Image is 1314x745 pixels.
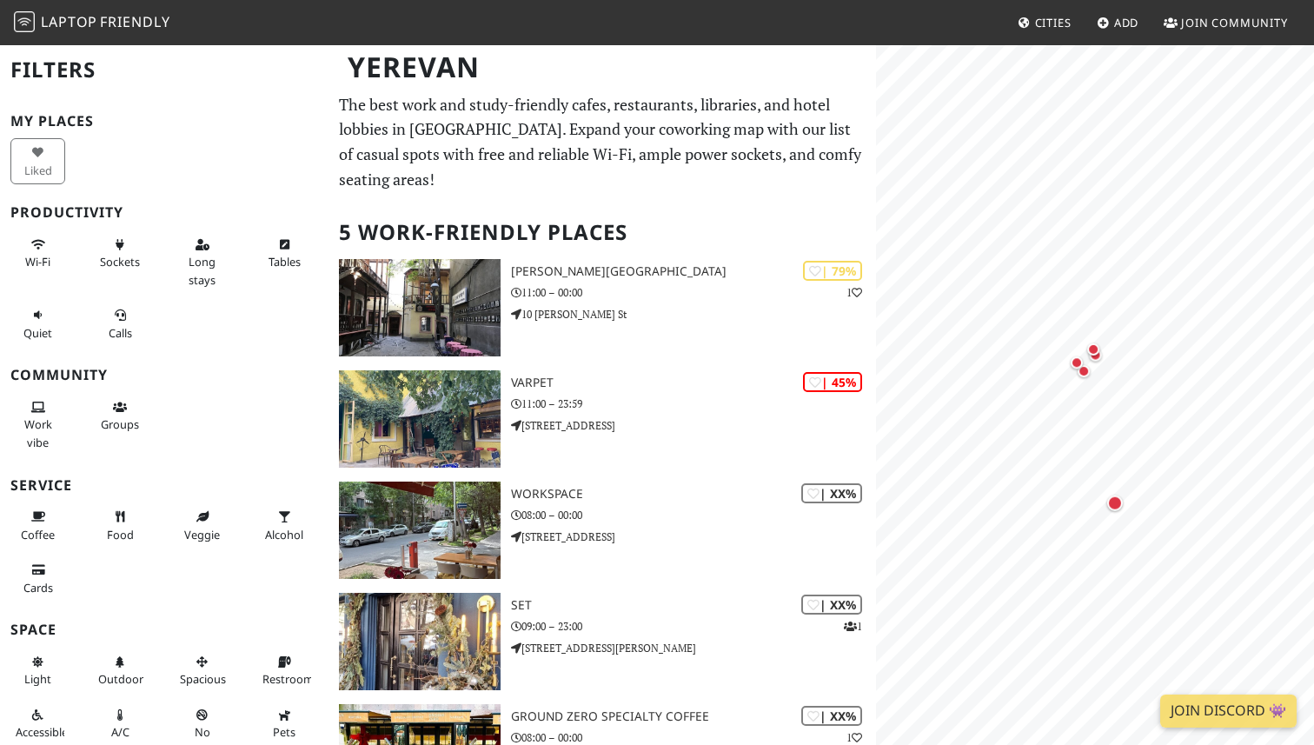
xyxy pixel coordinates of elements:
[511,709,876,724] h3: Ground Zero Specialty Coffee
[511,396,876,412] p: 11:00 – 23:59
[803,261,862,281] div: | 79%
[25,254,50,269] span: Stable Wi-Fi
[10,43,318,96] h2: Filters
[339,206,866,259] h2: 5 Work-Friendly Places
[257,230,312,276] button: Tables
[339,593,501,690] img: SET
[10,204,318,221] h3: Productivity
[1157,7,1295,38] a: Join Community
[265,527,303,542] span: Alcohol
[257,502,312,549] button: Alcohol
[184,527,220,542] span: Veggie
[511,306,876,323] p: 10 [PERSON_NAME] St
[1181,15,1288,30] span: Join Community
[111,724,129,740] span: Air conditioned
[10,301,65,347] button: Quiet
[175,502,229,549] button: Veggie
[1090,7,1146,38] a: Add
[107,527,134,542] span: Food
[511,376,876,390] h3: Varpet
[93,301,148,347] button: Calls
[801,595,862,615] div: | XX%
[14,8,170,38] a: LaptopFriendly LaptopFriendly
[10,113,318,130] h3: My Places
[101,416,139,432] span: Group tables
[10,230,65,276] button: Wi-Fi
[100,254,140,269] span: Power sockets
[511,264,876,279] h3: [PERSON_NAME][GEOGRAPHIC_DATA]
[511,598,876,613] h3: SET
[262,671,314,687] span: Restroom
[24,416,52,449] span: People working
[844,618,862,635] p: 1
[1085,344,1106,365] div: Map marker
[23,325,52,341] span: Quiet
[511,507,876,523] p: 08:00 – 00:00
[334,43,873,91] h1: Yerevan
[10,477,318,494] h3: Service
[93,648,148,694] button: Outdoor
[24,671,51,687] span: Natural light
[23,580,53,595] span: Credit cards
[257,648,312,694] button: Restroom
[93,502,148,549] button: Food
[511,417,876,434] p: [STREET_ADDRESS]
[1083,339,1104,360] div: Map marker
[180,671,226,687] span: Spacious
[328,593,876,690] a: SET | XX% 1 SET 09:00 – 23:00 [STREET_ADDRESS][PERSON_NAME]
[801,706,862,726] div: | XX%
[10,622,318,638] h3: Space
[1114,15,1139,30] span: Add
[511,640,876,656] p: [STREET_ADDRESS][PERSON_NAME]
[803,372,862,392] div: | 45%
[511,529,876,545] p: [STREET_ADDRESS]
[328,482,876,579] a: WorkSpace | XX% WorkSpace 08:00 – 00:00 [STREET_ADDRESS]
[846,284,862,301] p: 1
[16,724,68,740] span: Accessible
[1011,7,1078,38] a: Cities
[1035,15,1072,30] span: Cities
[269,254,301,269] span: Work-friendly tables
[109,325,132,341] span: Video/audio calls
[339,482,501,579] img: WorkSpace
[10,367,318,383] h3: Community
[189,254,216,287] span: Long stays
[273,724,295,740] span: Pet friendly
[511,284,876,301] p: 11:00 – 00:00
[328,259,876,356] a: Mirzoyan Library | 79% 1 [PERSON_NAME][GEOGRAPHIC_DATA] 11:00 – 00:00 10 [PERSON_NAME] St
[339,370,501,468] img: Varpet
[175,230,229,294] button: Long stays
[10,555,65,602] button: Cards
[511,618,876,635] p: 09:00 – 23:00
[10,648,65,694] button: Light
[1104,491,1126,514] div: Map marker
[100,12,169,31] span: Friendly
[10,393,65,456] button: Work vibe
[1073,361,1094,382] div: Map marker
[14,11,35,32] img: LaptopFriendly
[21,527,55,542] span: Coffee
[801,483,862,503] div: | XX%
[328,370,876,468] a: Varpet | 45% Varpet 11:00 – 23:59 [STREET_ADDRESS]
[1066,352,1087,373] div: Map marker
[175,648,229,694] button: Spacious
[339,259,501,356] img: Mirzoyan Library
[93,230,148,276] button: Sockets
[93,393,148,439] button: Groups
[1160,695,1297,728] a: Join Discord 👾
[339,92,866,192] p: The best work and study-friendly cafes, restaurants, libraries, and hotel lobbies in [GEOGRAPHIC_...
[41,12,97,31] span: Laptop
[511,487,876,502] h3: WorkSpace
[10,502,65,549] button: Coffee
[98,671,143,687] span: Outdoor area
